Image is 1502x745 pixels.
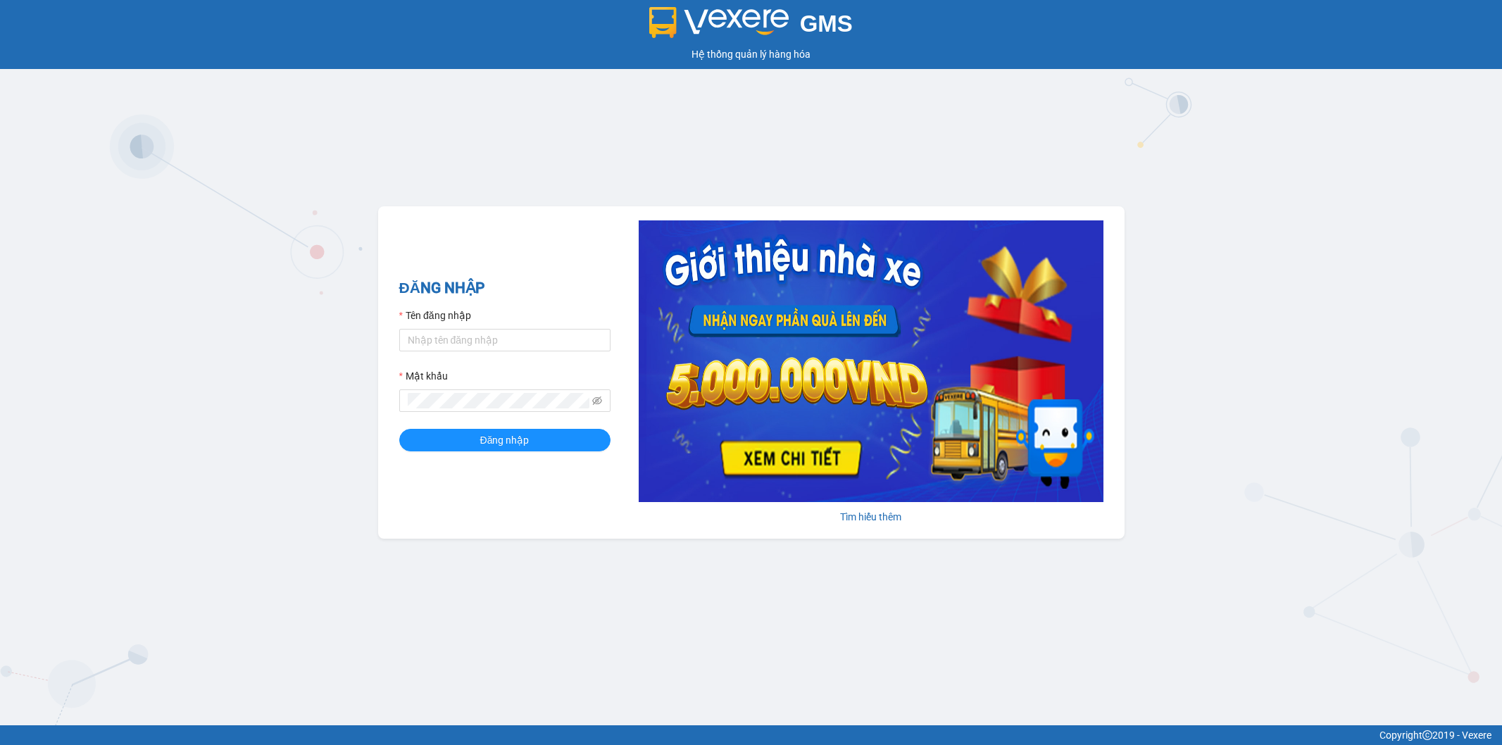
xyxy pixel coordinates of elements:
[639,509,1103,525] div: Tìm hiểu thêm
[800,11,853,37] span: GMS
[1422,730,1432,740] span: copyright
[4,46,1498,62] div: Hệ thống quản lý hàng hóa
[639,220,1103,502] img: banner-0
[649,7,789,38] img: logo 2
[399,329,611,351] input: Tên đăng nhập
[399,308,471,323] label: Tên đăng nhập
[649,21,853,32] a: GMS
[592,396,602,406] span: eye-invisible
[408,393,589,408] input: Mật khẩu
[399,277,611,300] h2: ĐĂNG NHẬP
[480,432,530,448] span: Đăng nhập
[399,368,448,384] label: Mật khẩu
[11,727,1491,743] div: Copyright 2019 - Vexere
[399,429,611,451] button: Đăng nhập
